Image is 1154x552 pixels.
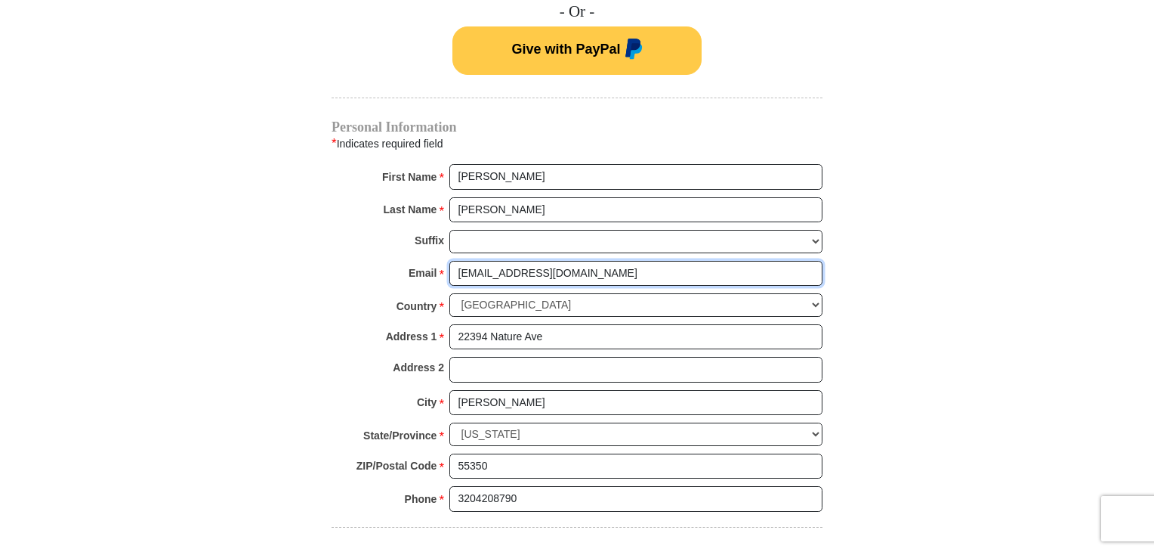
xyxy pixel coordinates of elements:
[511,42,620,57] span: Give with PayPal
[332,134,822,154] div: Indicates required field
[621,39,643,63] img: paypal
[417,392,437,413] strong: City
[382,166,437,188] strong: First Name
[332,2,822,21] h4: - Or -
[332,121,822,133] h4: Personal Information
[405,488,437,510] strong: Phone
[356,455,437,476] strong: ZIP/Postal Code
[452,26,702,75] button: Give with PayPal
[415,230,444,251] strong: Suffix
[386,326,437,347] strong: Address 1
[409,262,437,284] strong: Email
[363,425,437,446] strong: State/Province
[384,199,437,220] strong: Last Name
[396,296,437,317] strong: Country
[393,357,444,378] strong: Address 2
